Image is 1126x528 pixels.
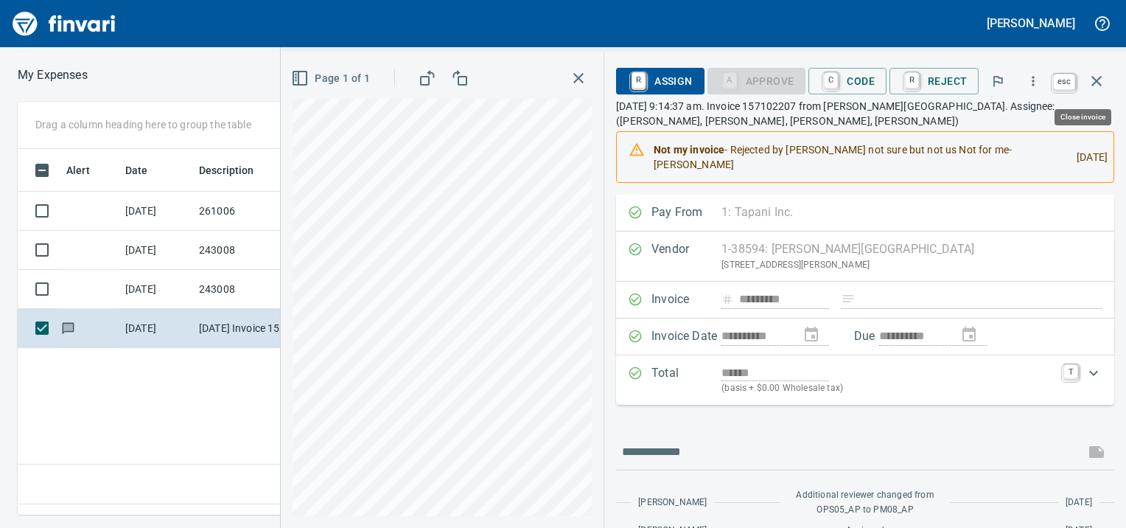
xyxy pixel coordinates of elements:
span: Alert [66,161,90,179]
p: Total [651,364,721,396]
span: Additional reviewer changed from OPS05_AP to PM08_AP [791,488,940,518]
span: Page 1 of 1 [294,69,370,88]
h5: [PERSON_NAME] [987,15,1075,31]
span: Has messages [60,323,76,333]
div: - Rejected by [PERSON_NAME] not sure but not us Not for me-[PERSON_NAME] [654,136,1065,178]
td: [DATE] [119,309,193,348]
span: [DATE] [1066,496,1092,510]
span: [PERSON_NAME] [638,496,707,510]
p: My Expenses [18,66,88,84]
button: RAssign [616,68,704,94]
span: Assign [628,69,692,94]
div: Expand [616,355,1114,405]
a: T [1063,364,1078,379]
a: R [632,72,646,88]
td: [DATE] [119,192,193,231]
button: Flag [982,65,1014,97]
span: Alert [66,161,109,179]
span: Description [199,161,273,179]
td: [DATE] [119,231,193,270]
strong: Not my invoice [654,144,724,156]
td: [DATE] [119,270,193,309]
button: Page 1 of 1 [288,65,376,92]
td: 243008 [193,231,326,270]
a: esc [1053,74,1075,90]
button: RReject [889,68,979,94]
p: (basis + $0.00 Wholesale tax) [721,381,1055,396]
a: C [824,72,838,88]
p: [DATE] 9:14:37 am. Invoice 157102207 from [PERSON_NAME][GEOGRAPHIC_DATA]. Assignee: ([PERSON_NAME... [616,99,1114,128]
td: 261006 [193,192,326,231]
span: Reject [901,69,967,94]
span: Code [820,69,875,94]
div: [DATE] [1065,136,1108,178]
a: R [905,72,919,88]
span: This records your message into the invoice and notifies anyone mentioned [1079,434,1114,470]
td: 243008 [193,270,326,309]
button: [PERSON_NAME] [983,12,1079,35]
button: CCode [808,68,887,94]
button: More [1017,65,1049,97]
span: Description [199,161,254,179]
div: Coding Required [707,74,806,86]
td: [DATE] Invoice 157102207 from [PERSON_NAME][GEOGRAPHIC_DATA] (1-38594) [193,309,326,348]
nav: breadcrumb [18,66,88,84]
p: Drag a column heading here to group the table [35,117,251,132]
span: Date [125,161,148,179]
img: Finvari [9,6,119,41]
span: Date [125,161,167,179]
